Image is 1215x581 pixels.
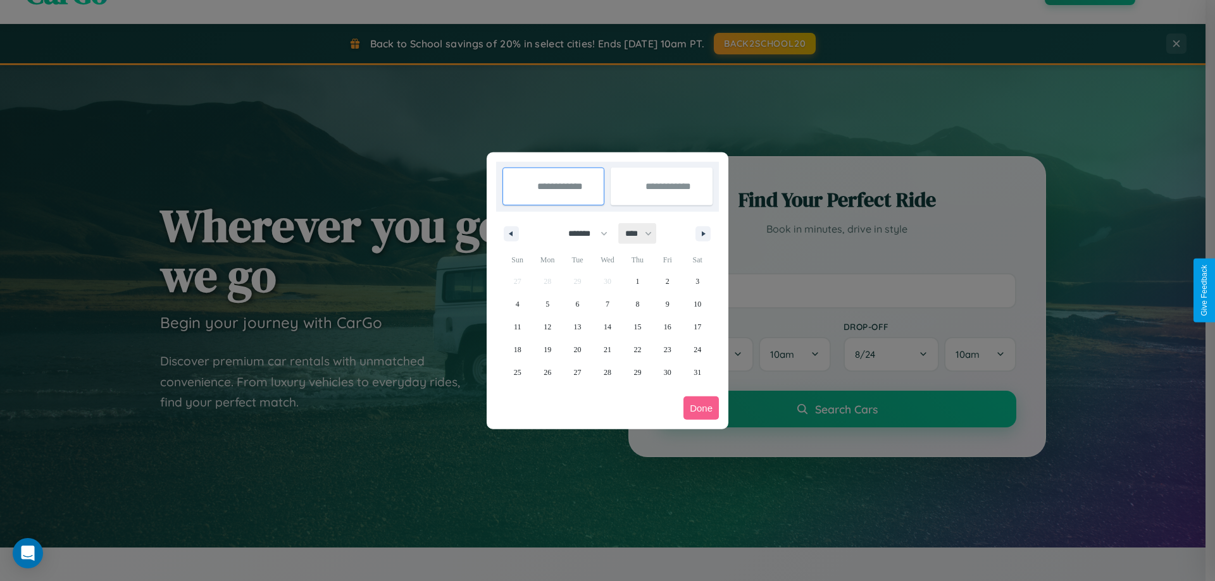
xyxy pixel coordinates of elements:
[623,293,652,315] button: 8
[532,361,562,384] button: 26
[623,250,652,270] span: Thu
[574,361,582,384] span: 27
[514,315,521,338] span: 11
[563,361,592,384] button: 27
[633,338,641,361] span: 22
[633,315,641,338] span: 15
[502,293,532,315] button: 4
[683,315,713,338] button: 17
[664,338,671,361] span: 23
[652,338,682,361] button: 23
[666,293,670,315] span: 9
[664,315,671,338] span: 16
[604,338,611,361] span: 21
[683,396,719,420] button: Done
[545,293,549,315] span: 5
[683,338,713,361] button: 24
[574,315,582,338] span: 13
[694,361,701,384] span: 31
[574,338,582,361] span: 20
[592,338,622,361] button: 21
[563,250,592,270] span: Tue
[623,315,652,338] button: 15
[623,361,652,384] button: 29
[635,270,639,293] span: 1
[666,270,670,293] span: 2
[652,361,682,384] button: 30
[532,250,562,270] span: Mon
[652,250,682,270] span: Fri
[606,293,609,315] span: 7
[592,315,622,338] button: 14
[695,270,699,293] span: 3
[13,538,43,568] div: Open Intercom Messenger
[592,361,622,384] button: 28
[532,293,562,315] button: 5
[635,293,639,315] span: 8
[544,338,551,361] span: 19
[532,338,562,361] button: 19
[592,250,622,270] span: Wed
[652,270,682,293] button: 2
[576,293,580,315] span: 6
[694,338,701,361] span: 24
[604,315,611,338] span: 14
[592,293,622,315] button: 7
[1200,265,1209,316] div: Give Feedback
[563,293,592,315] button: 6
[502,338,532,361] button: 18
[664,361,671,384] span: 30
[683,361,713,384] button: 31
[683,270,713,293] button: 3
[633,361,641,384] span: 29
[502,315,532,338] button: 11
[683,293,713,315] button: 10
[532,315,562,338] button: 12
[514,361,521,384] span: 25
[563,315,592,338] button: 13
[623,270,652,293] button: 1
[502,250,532,270] span: Sun
[514,338,521,361] span: 18
[544,315,551,338] span: 12
[694,315,701,338] span: 17
[563,338,592,361] button: 20
[516,293,520,315] span: 4
[502,361,532,384] button: 25
[652,293,682,315] button: 9
[652,315,682,338] button: 16
[604,361,611,384] span: 28
[683,250,713,270] span: Sat
[544,361,551,384] span: 26
[623,338,652,361] button: 22
[694,293,701,315] span: 10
